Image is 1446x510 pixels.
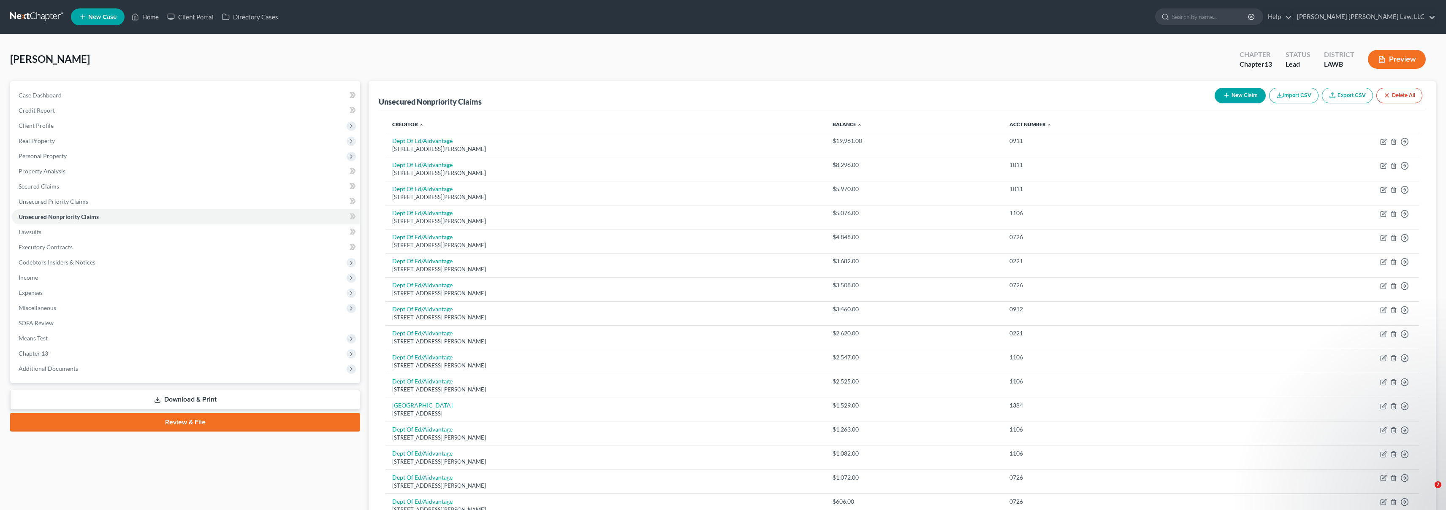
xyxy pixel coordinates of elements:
[12,179,360,194] a: Secured Claims
[1009,425,1225,434] div: 1106
[1009,233,1225,241] div: 0726
[19,243,73,251] span: Executory Contracts
[10,390,360,410] a: Download & Print
[833,257,996,265] div: $3,682.00
[163,9,218,24] a: Client Portal
[1009,257,1225,265] div: 0221
[392,145,819,153] div: [STREET_ADDRESS][PERSON_NAME]
[12,316,360,331] a: SOFA Review
[833,353,996,362] div: $2,547.00
[19,198,88,205] span: Unsecured Priority Claims
[127,9,163,24] a: Home
[19,274,38,281] span: Income
[218,9,282,24] a: Directory Cases
[12,88,360,103] a: Case Dashboard
[833,377,996,386] div: $2,525.00
[392,402,453,409] a: [GEOGRAPHIC_DATA]
[19,319,54,327] span: SOFA Review
[833,137,996,145] div: $19,961.00
[12,240,360,255] a: Executory Contracts
[392,281,453,289] a: Dept Of Ed/Aidvantage
[392,426,453,433] a: Dept Of Ed/Aidvantage
[833,209,996,217] div: $5,076.00
[379,97,482,107] div: Unsecured Nonpriority Claims
[1215,88,1266,103] button: New Claim
[1286,50,1310,59] div: Status
[833,401,996,410] div: $1,529.00
[392,209,453,216] a: Dept Of Ed/Aidvantage
[833,305,996,313] div: $3,460.00
[392,378,453,385] a: Dept Of Ed/Aidvantage
[1269,88,1318,103] button: Import CSV
[392,313,819,321] div: [STREET_ADDRESS][PERSON_NAME]
[1009,473,1225,482] div: 0726
[19,304,56,311] span: Miscellaneous
[1264,9,1292,24] a: Help
[10,53,90,65] span: [PERSON_NAME]
[1240,50,1272,59] div: Chapter
[19,289,43,296] span: Expenses
[1322,88,1373,103] a: Export CSV
[12,103,360,118] a: Credit Report
[833,121,862,127] a: Balance expand_less
[1009,401,1225,410] div: 1384
[1172,9,1249,24] input: Search by name...
[392,362,819,370] div: [STREET_ADDRESS][PERSON_NAME]
[833,281,996,289] div: $3,508.00
[392,233,453,240] a: Dept Of Ed/Aidvantage
[392,434,819,442] div: [STREET_ADDRESS][PERSON_NAME]
[1324,50,1354,59] div: District
[392,386,819,394] div: [STREET_ADDRESS][PERSON_NAME]
[19,259,95,266] span: Codebtors Insiders & Notices
[833,329,996,337] div: $2,620.00
[392,121,424,127] a: Creditor expand_less
[833,497,996,506] div: $606.00
[392,337,819,345] div: [STREET_ADDRESS][PERSON_NAME]
[1009,121,1052,127] a: Acct Number expand_less
[12,164,360,179] a: Property Analysis
[392,289,819,297] div: [STREET_ADDRESS][PERSON_NAME]
[12,209,360,224] a: Unsecured Nonpriority Claims
[12,224,360,240] a: Lawsuits
[392,498,453,505] a: Dept Of Ed/Aidvantage
[1417,481,1438,502] iframe: Intercom live chat
[1324,59,1354,69] div: LAWB
[1240,59,1272,69] div: Chapter
[19,137,55,144] span: Real Property
[1009,305,1225,313] div: 0912
[1293,9,1435,24] a: [PERSON_NAME] [PERSON_NAME] Law, LLC
[19,152,67,159] span: Personal Property
[833,233,996,241] div: $4,848.00
[1368,50,1426,69] button: Preview
[833,473,996,482] div: $1,072.00
[1009,497,1225,506] div: 0726
[1009,449,1225,458] div: 1106
[392,257,453,264] a: Dept Of Ed/Aidvantage
[1009,353,1225,362] div: 1106
[833,425,996,434] div: $1,263.00
[392,161,453,168] a: Dept Of Ed/Aidvantage
[392,474,453,481] a: Dept Of Ed/Aidvantage
[392,450,453,457] a: Dept Of Ed/Aidvantage
[857,122,862,127] i: expand_less
[19,92,62,99] span: Case Dashboard
[392,193,819,201] div: [STREET_ADDRESS][PERSON_NAME]
[1286,59,1310,69] div: Lead
[19,107,55,114] span: Credit Report
[1009,137,1225,145] div: 0911
[19,365,78,372] span: Additional Documents
[392,305,453,313] a: Dept Of Ed/Aidvantage
[392,329,453,337] a: Dept Of Ed/Aidvantage
[392,241,819,249] div: [STREET_ADDRESS][PERSON_NAME]
[10,413,360,432] a: Review & File
[19,213,99,220] span: Unsecured Nonpriority Claims
[1009,185,1225,193] div: 1011
[12,194,360,209] a: Unsecured Priority Claims
[833,185,996,193] div: $5,970.00
[19,335,48,342] span: Means Test
[19,228,41,235] span: Lawsuits
[392,217,819,225] div: [STREET_ADDRESS][PERSON_NAME]
[419,122,424,127] i: expand_less
[88,14,117,20] span: New Case
[19,167,65,175] span: Property Analysis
